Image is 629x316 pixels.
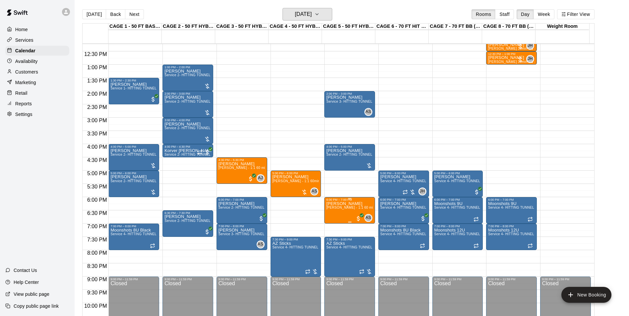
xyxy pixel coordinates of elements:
[5,67,69,77] a: Customers
[258,175,263,182] span: AJ
[164,119,211,122] div: 3:00 PM – 4:00 PM
[162,210,213,237] div: 6:30 PM – 7:30 PM: Brian Duncan
[432,171,483,197] div: 5:00 PM – 6:00 PM: Tyler Jewkes
[257,174,265,182] div: Asia Jones
[380,179,465,183] span: Service 4- HITTING TUNNEL RENTAL - 70ft Baseball
[5,25,69,34] div: Home
[488,198,535,201] div: 6:00 PM – 7:00 PM
[434,179,519,183] span: Service 4- HITTING TUNNEL RENTAL - 70ft Baseball
[488,52,535,56] div: 12:30 PM – 1:00 PM
[5,35,69,45] div: Services
[14,291,49,297] p: View public page
[15,47,35,54] p: Calendar
[110,145,157,148] div: 4:00 PM – 5:00 PM
[472,9,495,19] button: Rooms
[365,109,371,115] span: AS
[217,157,267,184] div: 4:30 PM – 5:30 PM: Felicity Delgadillo
[86,157,109,163] span: 4:30 PM
[110,172,157,175] div: 5:00 PM – 6:00 PM
[15,37,33,43] p: Services
[219,158,265,162] div: 4:30 PM – 5:30 PM
[82,9,106,19] button: [DATE]
[420,188,425,195] span: JH
[429,24,482,30] div: CAGE 7 - 70 FT BB (w/ pitching mound)
[561,287,611,303] button: add
[257,240,265,248] div: Allie Skaggs
[164,126,249,130] span: Service 2- HITTING TUNNEL RENTAL - 50ft Baseball
[86,65,109,70] span: 1:00 PM
[432,224,483,250] div: 7:00 PM – 8:00 PM: Moonshots 12U
[273,172,319,175] div: 5:00 PM – 6:00 PM
[324,237,375,277] div: 7:30 PM – 9:00 PM: AZ Sticks
[326,92,373,95] div: 2:00 PM – 3:00 PM
[488,278,535,281] div: 9:00 PM – 11:59 PM
[359,269,364,274] span: Recurring event
[86,104,109,110] span: 2:30 PM
[273,238,319,241] div: 7:30 PM – 9:00 PM
[108,224,159,250] div: 7:00 PM – 8:00 PM: Moonshots 8U Black
[378,224,429,250] div: 7:00 PM – 8:00 PM: Moonshots 8U Black
[258,241,263,248] span: AS
[86,197,109,203] span: 6:00 PM
[5,56,69,66] a: Availability
[162,24,215,30] div: CAGE 2 - 50 FT HYBRID BB/SB
[495,9,514,19] button: Staff
[108,144,159,171] div: 4:00 PM – 5:00 PM: Service 2- HITTING TUNNEL RENTAL - 50ft Baseball
[162,65,213,91] div: 1:00 PM – 2:00 PM: Service 2- HITTING TUNNEL RENTAL - 50ft Baseball
[86,290,109,295] span: 9:30 PM
[5,78,69,87] div: Marketing
[434,172,481,175] div: 5:00 PM – 6:00 PM
[86,78,109,83] span: 1:30 PM
[5,88,69,98] a: Retail
[365,215,371,221] span: AS
[473,217,479,222] span: Recurring event
[488,60,620,64] span: [PERSON_NAME] 30min 1:1 pitching Lesson (ages under [DEMOGRAPHIC_DATA])
[86,277,109,282] span: 9:00 PM
[364,214,372,222] div: Anthony Slama
[473,189,480,195] span: All customers have paid
[110,153,195,156] span: Service 2- HITTING TUNNEL RENTAL - 50ft Baseball
[486,197,537,224] div: 6:00 PM – 7:00 PM: Moonshots 9U
[324,197,375,224] div: 6:00 PM – 7:00 PM: Gavin Gibson
[5,99,69,109] div: Reports
[271,171,321,197] div: 5:00 PM – 6:00 PM: Allie Skaggs - 1:1 60min softball Hitting / Fielding instruction
[305,269,310,274] span: Recurring event
[326,245,410,249] span: Service 4- HITTING TUNNEL RENTAL - 70ft Baseball
[164,153,249,156] span: Service 2- HITTING TUNNEL RENTAL - 50ft Baseball
[380,206,465,209] span: Service 4- HITTING TUNNEL RENTAL - 70ft Baseball
[164,100,249,103] span: Service 2- HITTING TUNNEL RENTAL - 50ft Baseball
[110,225,157,228] div: 7:00 PM – 8:00 PM
[259,240,265,248] span: Allie Skaggs
[15,90,28,96] p: Retail
[380,172,427,175] div: 5:00 PM – 6:00 PM
[14,279,39,286] p: Help Center
[125,9,144,19] button: Next
[355,215,362,222] span: All customers have paid
[312,188,317,195] span: AS
[273,179,377,183] span: [PERSON_NAME] - 1:1 60min softball Hitting / Fielding instruction
[273,245,357,249] span: Service 4- HITTING TUNNEL RENTAL - 70ft Baseball
[15,69,38,75] p: Customers
[86,250,109,256] span: 8:00 PM
[486,224,537,250] div: 7:00 PM – 8:00 PM: Moonshots 12U
[488,206,572,209] span: Service 4- HITTING TUNNEL RENTAL - 70ft Baseball
[326,198,373,201] div: 6:00 PM – 7:00 PM
[219,278,265,281] div: 9:00 PM – 11:59 PM
[269,24,322,30] div: CAGE 4 - 50 FT HYBRID BB/SB
[434,232,519,236] span: Service 4- HITTING TUNNEL RENTAL - 70ft Baseball
[219,232,301,236] span: Service 3- HITTING TUNNEL RENTAL - 50ft Softball
[86,91,109,97] span: 2:00 PM
[247,176,254,182] span: All customers have paid
[380,198,427,201] div: 6:00 PM – 7:00 PM
[110,179,195,183] span: Service 2- HITTING TUNNEL RENTAL - 50ft Baseball
[283,8,332,21] button: [DATE]
[15,26,28,33] p: Home
[86,263,109,269] span: 8:30 PM
[150,96,157,103] span: All customers have paid
[482,24,535,30] div: CAGE 8 - 70 FT BB (w/ pitching mound)
[219,166,326,170] span: [PERSON_NAME] - 1:1 60 min Softball Catching / Hitting instruction
[108,24,162,30] div: CAGE 1 - 50 FT BASEBALL w/ Auto Feeder
[420,243,425,248] span: Recurring event
[14,303,59,309] p: Copy public page link
[534,9,554,19] button: Week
